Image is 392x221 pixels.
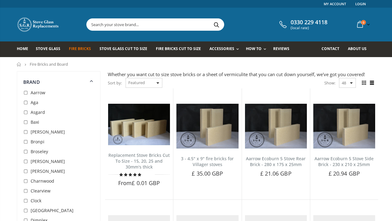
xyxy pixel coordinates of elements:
[348,46,367,51] span: About us
[209,46,234,51] span: Accessories
[31,109,45,115] span: Asgard
[176,104,238,149] img: 3 - 4.5" x 9" fire bricks for Villager stoves
[260,170,292,177] span: £ 21.06 GBP
[31,188,51,194] span: Clearview
[69,41,96,57] a: Fire Bricks
[108,78,122,88] span: Sort by:
[355,18,371,30] a: 0
[31,90,45,95] span: Aarrow
[192,170,223,177] span: £ 35.00 GBP
[31,149,48,154] span: Broseley
[245,104,307,149] img: Aarrow Ecoburn 5 Stove Rear Brick
[361,20,366,25] span: 0
[132,179,160,187] span: £ 0.01 GBP
[360,79,367,86] span: Grid view
[108,152,170,170] a: Replacement Stove Bricks Cut To Size - 15, 20, 25 and 30mm's thick
[118,179,160,187] span: From
[17,46,28,51] span: Home
[31,207,73,213] span: [GEOGRAPHIC_DATA]
[315,156,374,167] a: Aarrow Ecoburn 5 Stove Side Brick - 230 x 210 x 25mm
[324,78,335,88] span: Show:
[17,62,21,66] a: Home
[209,41,242,57] a: Accessories
[278,19,327,30] a: 0330 229 4118 (local rate)
[246,41,269,57] a: How To
[368,79,375,86] span: List view
[31,178,54,184] span: Charnwood
[31,119,39,125] span: Baxi
[31,158,65,164] span: [PERSON_NAME]
[31,139,44,145] span: Bronpi
[100,46,147,51] span: Stove Glass Cut To Size
[181,156,234,167] a: 3 - 4.5" x 9" fire bricks for Villager stoves
[69,46,91,51] span: Fire Bricks
[17,41,33,57] a: Home
[17,17,60,32] img: Stove Glass Replacement
[108,104,170,145] img: Replacement Stove Bricks Cut To Size - 15, 20, 25 and 30mm's thick
[291,19,327,26] span: 0330 229 4118
[273,41,294,57] a: Reviews
[100,41,152,57] a: Stove Glass Cut To Size
[156,41,205,57] a: Fire Bricks Cut To Size
[313,104,375,149] img: Aarrow Ecoburn 5 Stove Side Brick
[119,172,142,177] span: 4.78 stars
[87,19,292,30] input: Search your stove brand...
[246,156,306,167] a: Aarrow Ecoburn 5 Stove Rear Brick - 280 x 175 x 25mm
[36,46,60,51] span: Stove Glass
[348,41,371,57] a: About us
[36,41,65,57] a: Stove Glass
[31,198,41,204] span: Clock
[31,99,38,105] span: Aga
[156,46,201,51] span: Fire Bricks Cut To Size
[23,79,40,85] span: Brand
[273,46,289,51] span: Reviews
[31,168,65,174] span: [PERSON_NAME]
[108,71,375,78] div: Whether you want cut to size stove bricks or a sheet of vermiculite that you can cut down yoursel...
[291,26,327,30] span: (local rate)
[30,61,68,67] span: Fire Bricks and Board
[322,41,344,57] a: Contact
[322,46,339,51] span: Contact
[209,19,223,30] button: Search
[31,129,65,135] span: [PERSON_NAME]
[329,170,360,177] span: £ 20.94 GBP
[246,46,262,51] span: How To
